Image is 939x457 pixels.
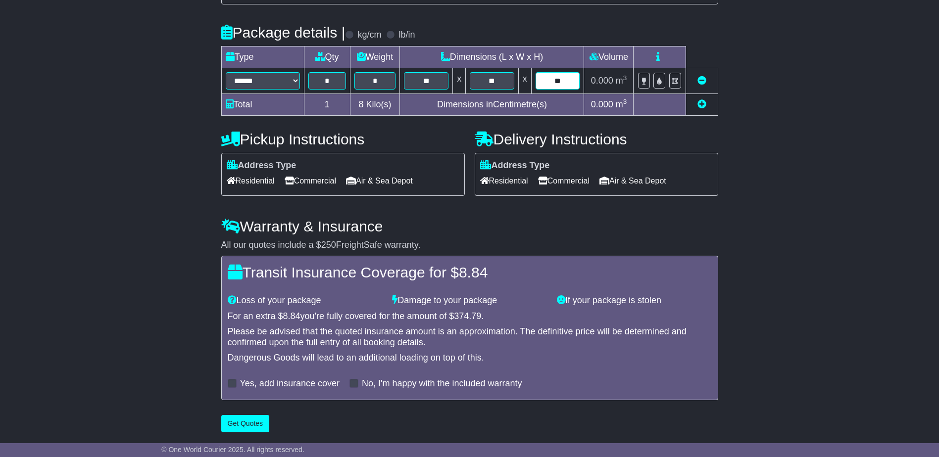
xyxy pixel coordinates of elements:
label: Address Type [227,160,297,171]
label: No, I'm happy with the included warranty [362,378,522,389]
td: Kilo(s) [350,93,400,115]
span: © One World Courier 2025. All rights reserved. [161,446,304,454]
div: For an extra $ you're fully covered for the amount of $ . [228,311,712,322]
span: Residential [480,173,528,188]
div: If your package is stolen [552,295,717,306]
td: Total [221,93,304,115]
td: 1 [304,93,350,115]
a: Add new item [697,99,706,109]
td: x [453,68,466,93]
div: All our quotes include a $ FreightSafe warranty. [221,240,718,251]
div: Loss of your package [223,295,388,306]
label: lb/in [398,30,415,41]
div: Damage to your package [387,295,552,306]
h4: Warranty & Insurance [221,218,718,234]
td: Dimensions in Centimetre(s) [400,93,584,115]
h4: Delivery Instructions [475,131,718,147]
td: Type [221,46,304,68]
span: 374.79 [454,311,481,321]
span: Commercial [538,173,590,188]
td: x [518,68,531,93]
div: Dangerous Goods will lead to an additional loading on top of this. [228,353,712,364]
span: 0.000 [591,76,613,86]
span: Residential [227,173,275,188]
label: kg/cm [357,30,381,41]
h4: Package details | [221,24,346,41]
label: Address Type [480,160,550,171]
td: Qty [304,46,350,68]
span: 8.84 [459,264,488,280]
span: Air & Sea Depot [599,173,666,188]
span: 250 [321,240,336,250]
span: 8.84 [283,311,300,321]
sup: 3 [623,74,627,82]
td: Dimensions (L x W x H) [400,46,584,68]
span: Air & Sea Depot [346,173,413,188]
td: Volume [584,46,634,68]
sup: 3 [623,98,627,105]
button: Get Quotes [221,415,270,432]
span: 0.000 [591,99,613,109]
td: Weight [350,46,400,68]
a: Remove this item [697,76,706,86]
span: Commercial [285,173,336,188]
label: Yes, add insurance cover [240,378,340,389]
div: Please be advised that the quoted insurance amount is an approximation. The definitive price will... [228,326,712,348]
span: m [616,99,627,109]
span: 8 [358,99,363,109]
h4: Pickup Instructions [221,131,465,147]
h4: Transit Insurance Coverage for $ [228,264,712,280]
span: m [616,76,627,86]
